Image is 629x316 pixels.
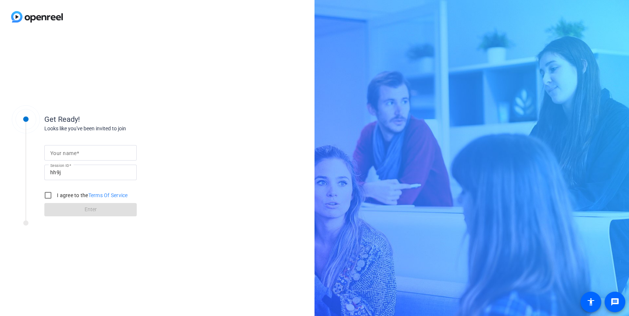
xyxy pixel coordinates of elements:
div: Get Ready! [44,114,192,125]
a: Terms Of Service [88,192,128,198]
label: I agree to the [55,192,128,199]
mat-icon: accessibility [586,298,595,306]
mat-label: Your name [50,150,76,156]
div: Looks like you've been invited to join [44,125,192,133]
mat-icon: message [611,298,619,306]
mat-label: Session ID [50,163,69,168]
